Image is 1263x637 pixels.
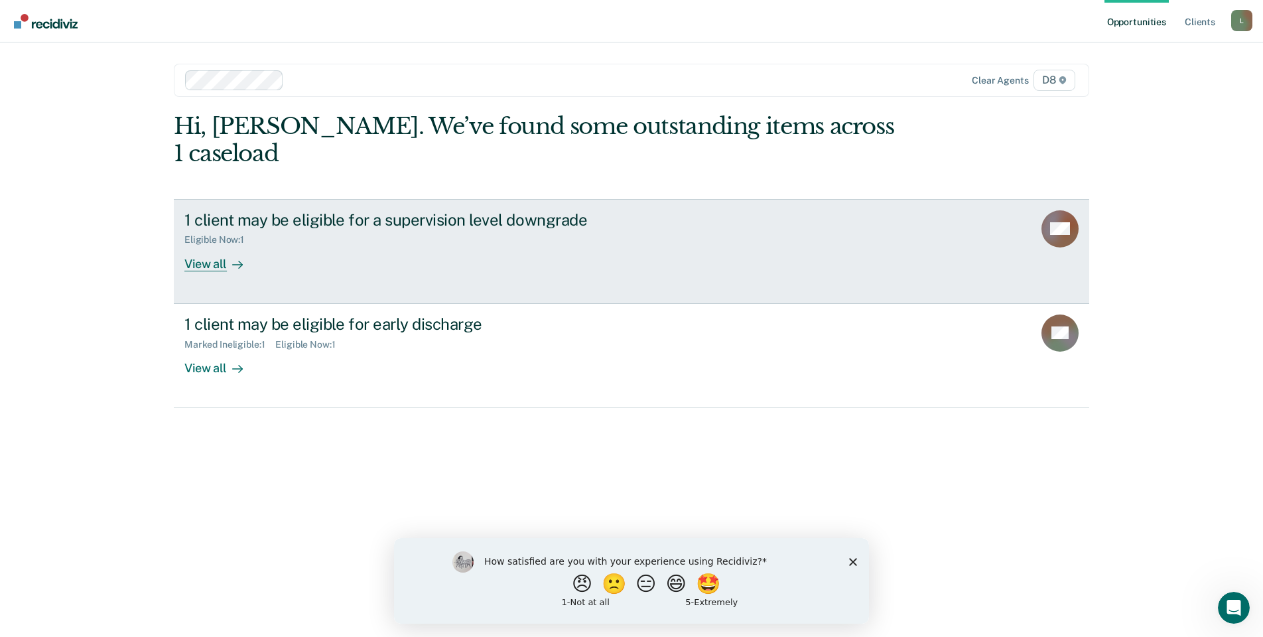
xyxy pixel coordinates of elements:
[14,14,78,29] img: Recidiviz
[184,339,275,350] div: Marked Ineligible : 1
[184,315,650,334] div: 1 client may be eligible for early discharge
[275,339,346,350] div: Eligible Now : 1
[184,210,650,230] div: 1 client may be eligible for a supervision level downgrade
[1231,10,1252,31] div: L
[1218,592,1250,624] iframe: Intercom live chat
[184,246,259,271] div: View all
[174,199,1089,304] a: 1 client may be eligible for a supervision level downgradeEligible Now:1View all
[972,75,1028,86] div: Clear agents
[184,234,255,246] div: Eligible Now : 1
[174,113,906,167] div: Hi, [PERSON_NAME]. We’ve found some outstanding items across 1 caseload
[184,350,259,376] div: View all
[394,538,869,624] iframe: Survey by Kim from Recidiviz
[1033,70,1075,91] span: D8
[1231,10,1252,31] button: Profile dropdown button
[174,304,1089,408] a: 1 client may be eligible for early dischargeMarked Ineligible:1Eligible Now:1View all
